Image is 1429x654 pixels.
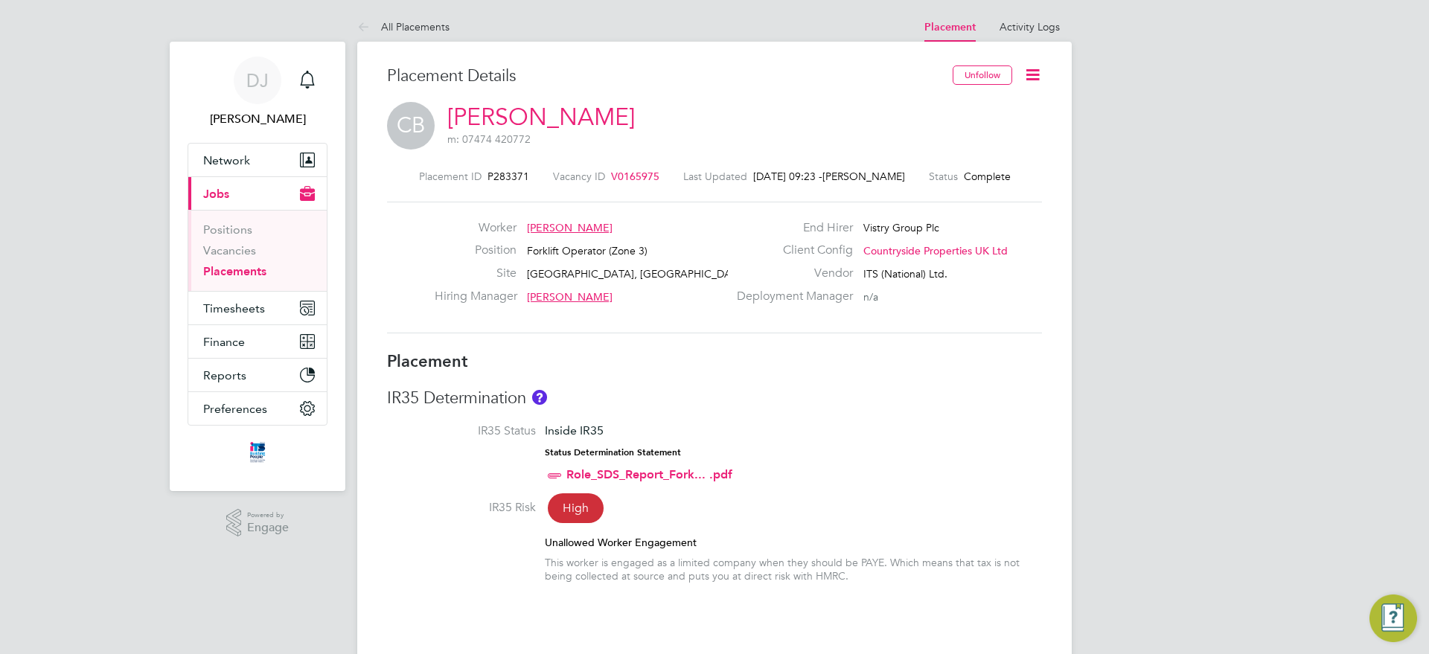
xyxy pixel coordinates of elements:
[863,267,947,280] span: ITS (National) Ltd.
[203,187,229,201] span: Jobs
[387,102,435,150] span: CB
[964,170,1011,183] span: Complete
[247,440,268,464] img: itsconstruction-logo-retina.png
[247,522,289,534] span: Engage
[1369,594,1417,642] button: Engage Resource Center
[170,42,345,491] nav: Main navigation
[188,325,327,358] button: Finance
[188,210,327,291] div: Jobs
[487,170,529,183] span: P283371
[532,390,547,405] button: About IR35
[553,170,605,183] label: Vacancy ID
[188,292,327,324] button: Timesheets
[203,301,265,315] span: Timesheets
[188,177,327,210] button: Jobs
[247,509,289,522] span: Powered by
[387,423,536,439] label: IR35 Status
[527,267,747,280] span: [GEOGRAPHIC_DATA], [GEOGRAPHIC_DATA]
[545,447,681,458] strong: Status Determination Statement
[728,243,853,258] label: Client Config
[435,266,517,281] label: Site
[447,103,635,132] a: [PERSON_NAME]
[419,170,482,183] label: Placement ID
[387,351,468,371] b: Placement
[203,222,252,237] a: Positions
[728,220,853,236] label: End Hirer
[545,536,1042,549] div: Unallowed Worker Engagement
[203,264,266,278] a: Placements
[527,290,613,304] span: [PERSON_NAME]
[863,221,939,234] span: Vistry Group Plc
[387,65,942,87] h3: Placement Details
[226,509,290,537] a: Powered byEngage
[447,132,531,146] span: m: 07474 420772
[203,402,267,416] span: Preferences
[822,170,905,183] span: [PERSON_NAME]
[357,20,450,33] a: All Placements
[545,423,604,437] span: Inside IR35
[246,71,269,90] span: DJ
[188,440,327,464] a: Go to home page
[611,170,659,183] span: V0165975
[188,392,327,425] button: Preferences
[863,290,878,304] span: n/a
[953,65,1012,85] button: Unfollow
[435,220,517,236] label: Worker
[683,170,747,183] label: Last Updated
[188,57,327,128] a: DJ[PERSON_NAME]
[203,243,256,257] a: Vacancies
[527,221,613,234] span: [PERSON_NAME]
[203,153,250,167] span: Network
[188,110,327,128] span: Don Jeater
[188,359,327,391] button: Reports
[753,170,822,183] span: [DATE] 09:23 -
[1000,20,1060,33] a: Activity Logs
[203,368,246,382] span: Reports
[566,467,732,481] a: Role_SDS_Report_Fork... .pdf
[863,244,1008,257] span: Countryside Properties UK Ltd
[924,21,976,33] a: Placement
[548,493,604,523] span: High
[387,500,536,516] label: IR35 Risk
[527,244,648,257] span: Forklift Operator (Zone 3)
[203,335,245,349] span: Finance
[728,289,853,304] label: Deployment Manager
[929,170,958,183] label: Status
[545,556,1042,583] div: This worker is engaged as a limited company when they should be PAYE. Which means that tax is not...
[387,388,1042,409] h3: IR35 Determination
[728,266,853,281] label: Vendor
[435,243,517,258] label: Position
[188,144,327,176] button: Network
[435,289,517,304] label: Hiring Manager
